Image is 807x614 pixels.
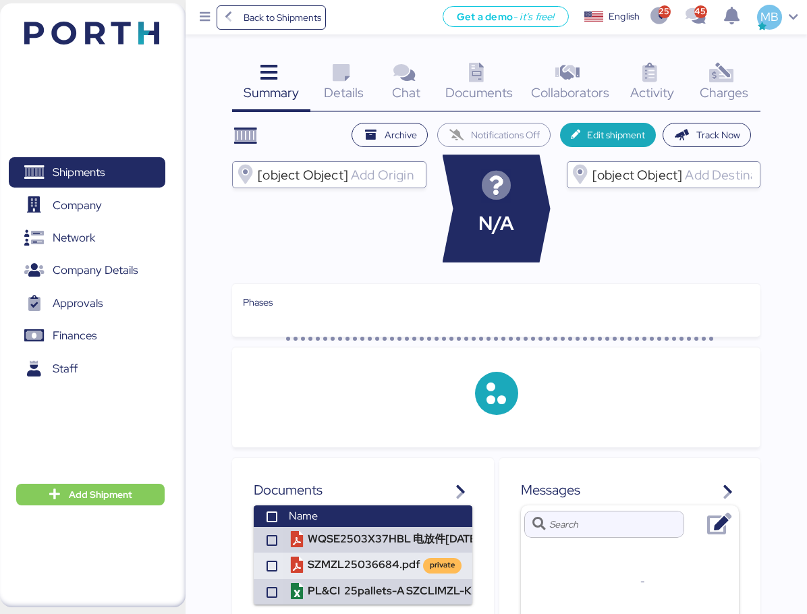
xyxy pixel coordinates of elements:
[9,190,165,221] a: Company
[549,511,676,538] input: Search
[69,486,132,503] span: Add Shipment
[283,553,661,578] td: SZMZL25036684.pdf
[53,326,96,345] span: Finances
[9,255,165,286] a: Company Details
[53,163,105,182] span: Shipments
[289,509,318,523] span: Name
[560,123,657,147] button: Edit shipment
[53,196,102,215] span: Company
[471,127,540,143] span: Notifications Off
[430,559,455,571] div: private
[324,84,364,101] span: Details
[521,480,739,500] div: Messages
[217,5,327,30] a: Back to Shipments
[696,127,740,143] span: Track Now
[9,223,165,254] a: Network
[258,169,348,181] span: [object Object]
[244,9,321,26] span: Back to Shipments
[53,228,95,248] span: Network
[700,84,748,101] span: Charges
[53,359,78,379] span: Staff
[445,84,513,101] span: Documents
[9,320,165,352] a: Finances
[243,295,750,310] div: Phases
[9,354,165,385] a: Staff
[244,84,299,101] span: Summary
[630,84,674,101] span: Activity
[9,157,165,188] a: Shipments
[283,527,661,553] td: WQSE2503X37HBL 电放件[DATE].pdf
[682,167,754,183] input: [object Object]
[531,84,609,101] span: Collaborators
[16,484,165,505] button: Add Shipment
[194,6,217,29] button: Menu
[478,209,514,238] span: N/A
[53,260,138,280] span: Company Details
[385,127,417,143] span: Archive
[592,169,683,181] span: [object Object]
[254,480,472,500] div: Documents
[760,8,779,26] span: MB
[9,288,165,319] a: Approvals
[609,9,640,24] div: English
[352,123,428,147] button: Archive
[392,84,420,101] span: Chat
[53,294,103,313] span: Approvals
[587,127,645,143] span: Edit shipment
[348,167,420,183] input: [object Object]
[437,123,551,147] button: Notifications Off
[663,123,751,147] button: Track Now
[283,579,661,605] td: PL&CI 25pallets-A SZCLIMZL-K536684 WQSE2503X37.xl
